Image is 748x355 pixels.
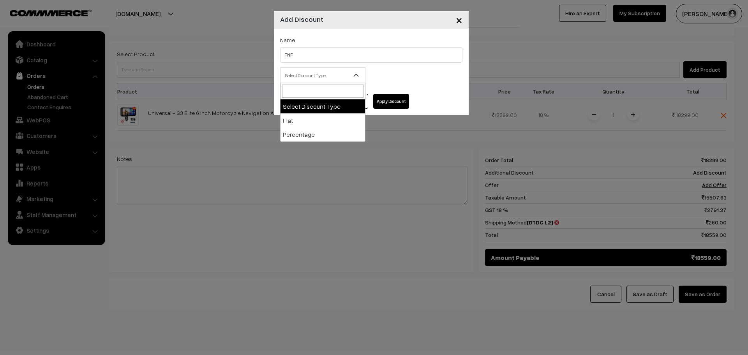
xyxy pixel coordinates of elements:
span: × [456,12,462,27]
button: Apply Discount [373,94,409,109]
h4: Add Discount [280,14,323,25]
button: Close [450,8,469,32]
span: Select Discount Type [280,69,365,82]
span: Select Discount Type [280,67,365,83]
input: Name [280,47,462,63]
li: Flat [280,113,365,127]
li: Select Discount Type [280,99,365,113]
label: Name [280,36,295,44]
li: Percentage [280,127,365,141]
